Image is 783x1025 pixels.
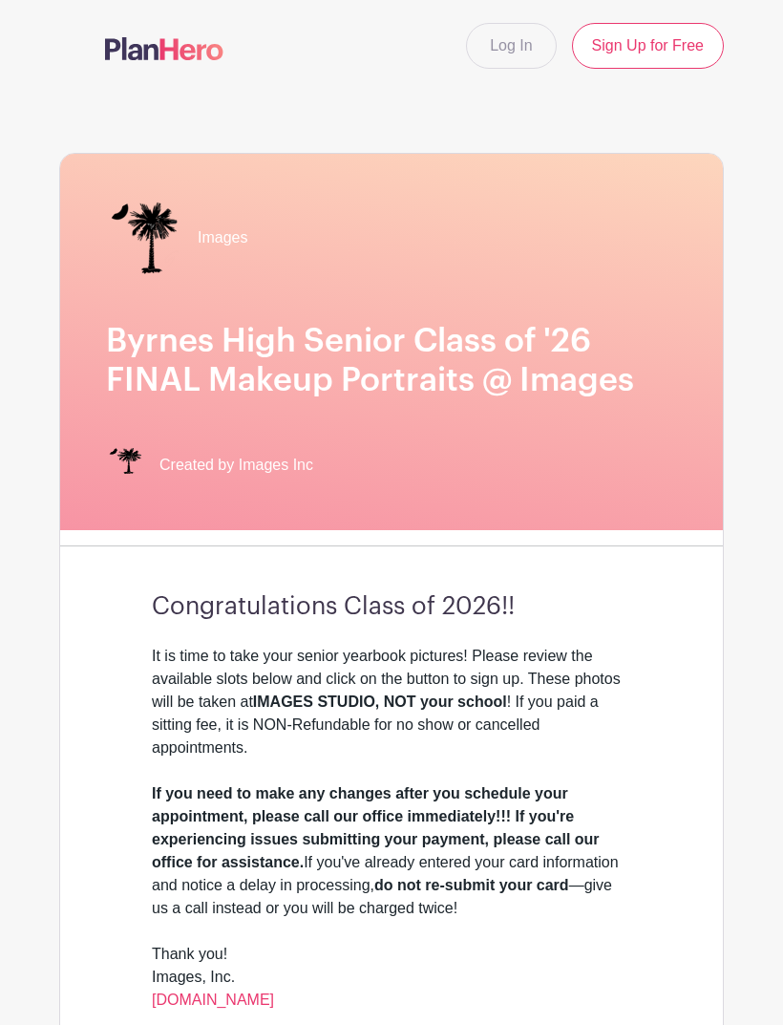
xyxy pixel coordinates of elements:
div: Images, Inc. [152,966,631,1012]
span: Images [198,226,247,249]
a: Sign Up for Free [572,23,724,69]
img: IMAGES%20logo%20transparenT%20PNG%20s.png [106,446,144,484]
div: It is time to take your senior yearbook pictures! Please review the available slots below and cli... [152,645,631,782]
img: logo-507f7623f17ff9eddc593b1ce0a138ce2505c220e1c5a4e2b4648c50719b7d32.svg [105,37,223,60]
h3: Congratulations Class of 2026!! [152,592,631,622]
strong: do not re-submit your card [374,877,569,893]
img: IMAGES%20logo%20transparenT%20PNG%20s.png [106,200,182,276]
div: Thank you! [152,943,631,966]
h1: Byrnes High Senior Class of '26 FINAL Makeup Portraits @ Images [106,322,677,400]
div: If you've already entered your card information and notice a delay in processing, —give us a call... [152,782,631,920]
a: [DOMAIN_NAME] [152,992,274,1008]
strong: IMAGES STUDIO, NOT your school [253,694,507,710]
span: Created by Images Inc [159,454,313,477]
a: Log In [466,23,556,69]
strong: If you need to make any changes after you schedule your appointment, please call our office immed... [152,785,600,870]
